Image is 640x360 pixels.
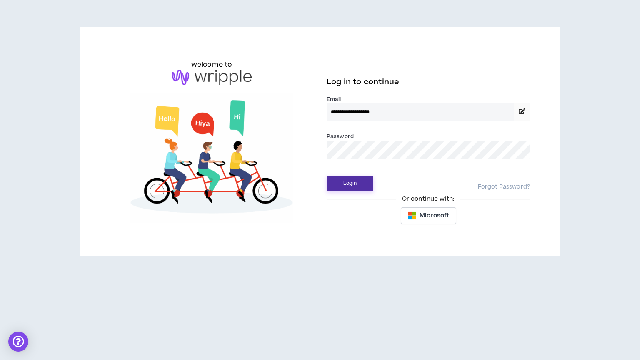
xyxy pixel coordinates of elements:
img: logo-brand.png [172,70,252,86]
span: Or continue with: [396,194,460,204]
button: Microsoft [401,207,456,224]
h6: welcome to [191,60,232,70]
a: Forgot Password? [478,183,530,191]
span: Microsoft [420,211,449,220]
label: Password [327,133,354,140]
button: Login [327,176,373,191]
div: Open Intercom Messenger [8,332,28,352]
label: Email [327,96,530,103]
img: Welcome to Wripple [110,93,313,223]
span: Log in to continue [327,77,399,87]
